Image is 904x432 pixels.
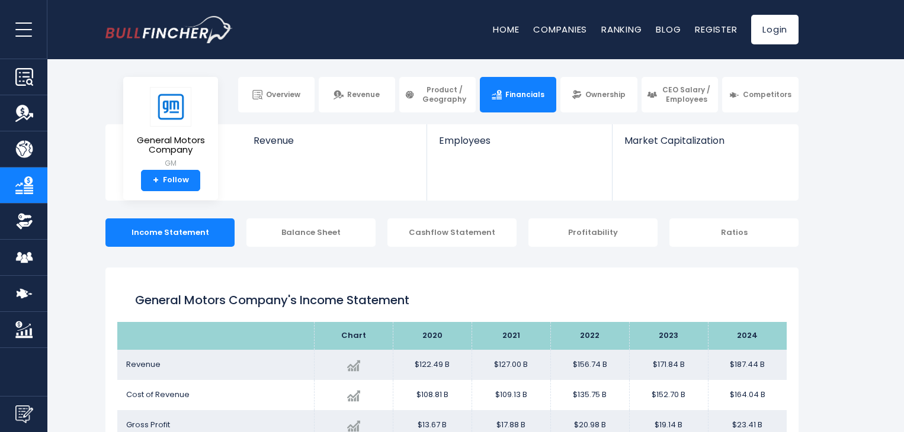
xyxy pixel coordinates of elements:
a: CEO Salary / Employees [642,77,718,112]
th: 2023 [629,322,708,350]
a: Revenue [319,77,395,112]
div: Balance Sheet [246,218,376,247]
span: Ownership [585,90,626,99]
a: +Follow [141,170,200,191]
span: Financials [505,90,544,99]
a: Financials [480,77,556,112]
strong: + [153,175,159,186]
div: Ratios [669,218,799,247]
td: $108.81 B [393,380,472,410]
a: Competitors [722,77,799,112]
span: CEO Salary / Employees [661,85,713,104]
td: $135.75 B [550,380,629,410]
span: Overview [266,90,300,99]
td: $164.04 B [708,380,787,410]
span: Gross Profit [126,419,170,430]
a: Register [695,23,737,36]
img: bullfincher logo [105,16,233,43]
td: $109.13 B [472,380,550,410]
span: Revenue [126,359,161,370]
a: Product / Geography [399,77,476,112]
a: Go to homepage [105,16,233,43]
a: Employees [427,124,611,166]
span: Revenue [347,90,380,99]
th: 2020 [393,322,472,350]
td: $171.84 B [629,350,708,380]
div: Income Statement [105,218,235,247]
th: 2022 [550,322,629,350]
a: Ownership [560,77,637,112]
h1: General Motors Company's Income Statement [135,291,769,309]
th: 2021 [472,322,550,350]
span: Market Capitalization [624,135,786,146]
span: Cost of Revenue [126,389,190,400]
a: Login [751,15,799,44]
td: $152.70 B [629,380,708,410]
span: Competitors [743,90,791,99]
td: $187.44 B [708,350,787,380]
div: Cashflow Statement [387,218,517,247]
img: Ownership [15,212,33,230]
a: Companies [533,23,587,36]
span: Product / Geography [418,85,470,104]
td: $122.49 B [393,350,472,380]
span: Employees [439,135,600,146]
th: Chart [314,322,393,350]
a: Ranking [601,23,642,36]
a: Home [493,23,519,36]
a: Market Capitalization [613,124,797,166]
span: Revenue [254,135,415,146]
td: $156.74 B [550,350,629,380]
a: Blog [656,23,681,36]
th: 2024 [708,322,787,350]
div: Profitability [528,218,658,247]
span: General Motors Company [133,136,209,155]
a: General Motors Company GM [132,86,209,170]
a: Revenue [242,124,427,166]
a: Overview [238,77,315,112]
small: GM [133,158,209,169]
td: $127.00 B [472,350,550,380]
